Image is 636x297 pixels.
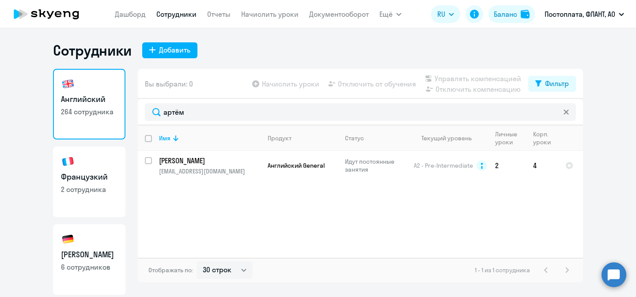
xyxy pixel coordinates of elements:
[495,130,520,146] div: Личные уроки
[413,134,488,142] div: Текущий уровень
[526,151,558,180] td: 4
[159,167,260,175] p: [EMAIL_ADDRESS][DOMAIN_NAME]
[145,79,193,89] span: Вы выбрали: 0
[61,107,117,117] p: 264 сотрудника
[61,171,117,183] h3: Французкий
[61,154,75,169] img: french
[145,103,576,121] input: Поиск по имени, email, продукту или статусу
[61,262,117,272] p: 6 сотрудников
[159,45,190,55] div: Добавить
[268,134,291,142] div: Продукт
[241,10,299,19] a: Начислить уроки
[545,78,569,89] div: Фильтр
[159,134,260,142] div: Имя
[475,266,530,274] span: 1 - 1 из 1 сотрудника
[494,9,517,19] div: Баланс
[309,10,369,19] a: Документооборот
[488,5,535,23] button: Балансbalance
[53,224,125,295] a: [PERSON_NAME]6 сотрудников
[53,69,125,139] a: Английский264 сотрудника
[488,151,526,180] td: 2
[528,76,576,92] button: Фильтр
[159,156,260,165] a: [PERSON_NAME]
[437,9,445,19] span: RU
[345,158,405,173] p: Идут постоянные занятия
[156,10,197,19] a: Сотрудники
[521,10,530,19] img: balance
[431,5,460,23] button: RU
[545,9,615,19] p: Постоплата, ФЛАНТ, АО
[495,130,526,146] div: Личные уроки
[61,249,117,260] h3: [PERSON_NAME]
[142,42,197,58] button: Добавить
[533,130,558,146] div: Корп. уроки
[207,10,231,19] a: Отчеты
[540,4,628,25] button: Постоплата, ФЛАНТ, АО
[53,41,132,59] h1: Сотрудники
[115,10,146,19] a: Дашборд
[61,232,75,246] img: german
[61,77,75,91] img: english
[268,134,337,142] div: Продукт
[421,134,472,142] div: Текущий уровень
[345,134,364,142] div: Статус
[533,130,552,146] div: Корп. уроки
[268,162,325,169] span: Английский General
[61,94,117,105] h3: Английский
[159,156,259,165] p: [PERSON_NAME]
[379,5,401,23] button: Ещё
[148,266,193,274] span: Отображать по:
[345,134,405,142] div: Статус
[159,134,170,142] div: Имя
[53,147,125,217] a: Французкий2 сотрудника
[61,184,117,194] p: 2 сотрудника
[379,9,393,19] span: Ещё
[414,162,473,169] span: A2 - Pre-Intermediate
